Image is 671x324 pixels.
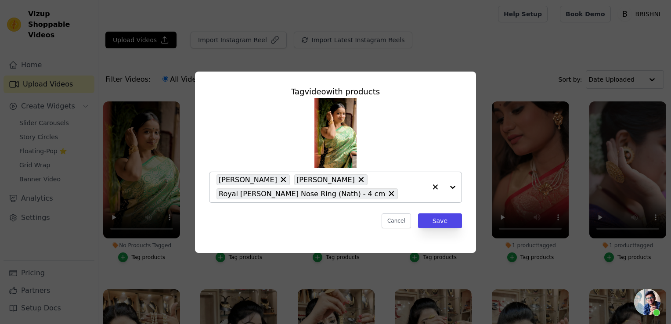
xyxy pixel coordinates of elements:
[418,213,462,228] button: Save
[296,174,355,185] span: [PERSON_NAME]
[634,289,660,315] a: Open chat
[219,174,277,185] span: [PERSON_NAME]
[209,86,462,98] div: Tag video with products
[219,188,385,199] span: Royal [PERSON_NAME] Nose Ring (Nath) - 4 cm
[382,213,411,228] button: Cancel
[314,98,357,168] img: tn-071ab5246e934496a13a4586fae026f3.png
